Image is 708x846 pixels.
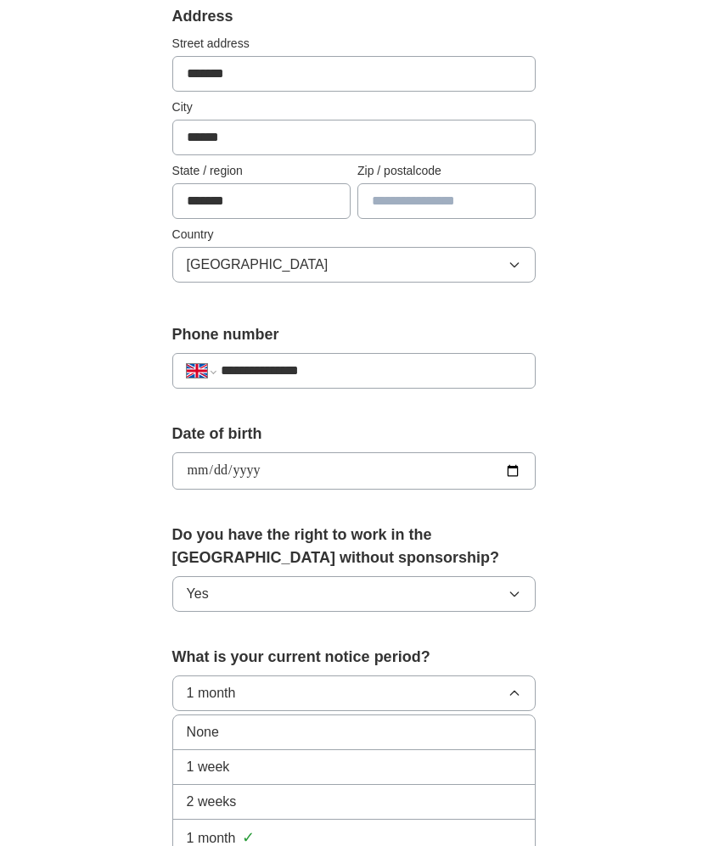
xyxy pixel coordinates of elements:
span: Yes [187,584,209,604]
label: Phone number [172,323,537,346]
label: What is your current notice period? [172,646,537,669]
button: Yes [172,576,537,612]
label: Street address [172,35,537,53]
span: 1 month [187,683,236,703]
label: Zip / postalcode [357,162,536,180]
label: Do you have the right to work in the [GEOGRAPHIC_DATA] without sponsorship? [172,524,537,569]
button: [GEOGRAPHIC_DATA] [172,247,537,283]
button: 1 month [172,675,537,711]
span: 2 weeks [187,792,237,812]
span: [GEOGRAPHIC_DATA] [187,255,329,275]
div: Address [172,5,537,28]
span: 1 week [187,757,230,777]
span: None [187,722,219,742]
label: Country [172,226,537,244]
label: City [172,98,537,116]
label: State / region [172,162,351,180]
label: Date of birth [172,423,537,445]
